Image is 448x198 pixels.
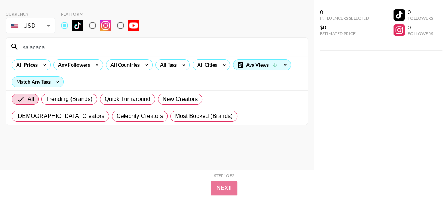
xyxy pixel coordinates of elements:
div: Followers [408,31,433,36]
div: All Prices [12,60,39,70]
span: Most Booked (Brands) [175,112,232,120]
span: Celebrity Creators [117,112,163,120]
div: 0 [320,9,369,16]
img: Instagram [100,20,111,31]
div: Platform [61,11,145,17]
div: All Tags [156,60,178,70]
div: 0 [408,24,433,31]
div: Followers [408,16,433,21]
div: USD [7,19,54,32]
div: Estimated Price [320,31,369,36]
div: Step 1 of 2 [214,173,234,178]
img: TikTok [72,20,83,31]
span: All [28,95,34,103]
span: Quick Turnaround [104,95,151,103]
div: Influencers Selected [320,16,369,21]
div: Match Any Tags [12,77,63,87]
div: Any Followers [54,60,91,70]
span: New Creators [163,95,198,103]
div: Currency [6,11,55,17]
div: 0 [408,9,433,16]
span: [DEMOGRAPHIC_DATA] Creators [16,112,104,120]
div: All Cities [193,60,219,70]
span: Trending (Brands) [46,95,92,103]
div: Avg Views [233,60,291,70]
div: All Countries [106,60,141,70]
img: YouTube [128,20,139,31]
input: Search by User Name [19,41,304,52]
button: Next [211,181,237,195]
iframe: Drift Widget Chat Controller [413,163,440,189]
div: $0 [320,24,369,31]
